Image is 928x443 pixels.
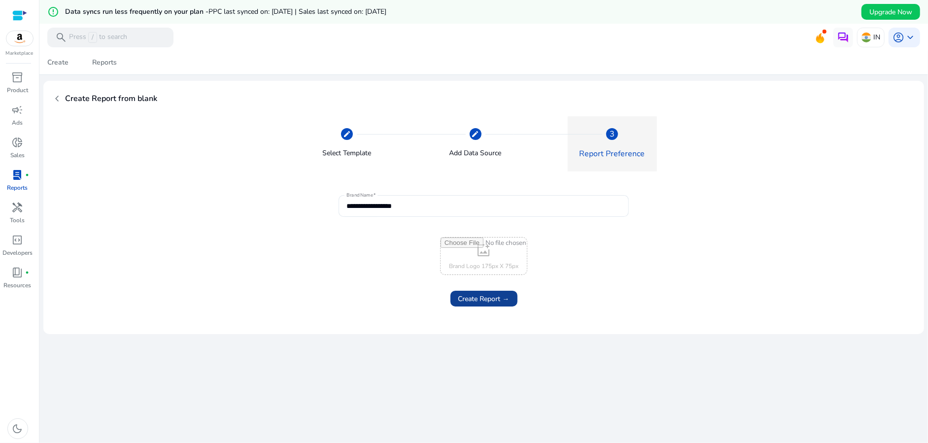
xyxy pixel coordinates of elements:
span: 3 [610,128,615,140]
span: Create Report → [458,294,510,304]
span: / [88,32,97,43]
span: donut_small [12,136,24,148]
span: PPC last synced on: [DATE] | Sales last synced on: [DATE] [208,7,386,16]
span: book_4 [12,267,24,278]
img: amazon.svg [6,31,33,46]
div: Reports [92,59,117,66]
span: chevron_left [51,93,63,104]
span: keyboard_arrow_down [904,32,916,43]
h5: Data syncs run less frequently on your plan - [65,8,386,16]
span: dark_mode [12,423,24,435]
span: code_blocks [12,234,24,246]
div: Select Template [323,148,372,158]
span: Upgrade Now [869,7,912,17]
span: inventory_2 [12,71,24,83]
mat-icon: create [472,130,480,138]
p: Tools [10,216,25,225]
p: Press to search [69,32,127,43]
div: Report Preference [580,148,645,160]
p: Resources [4,281,32,290]
p: Ads [12,118,23,127]
p: Developers [2,248,33,257]
span: search [55,32,67,43]
span: handyman [12,202,24,213]
button: Create Report → [450,291,517,307]
img: in.svg [861,33,871,42]
span: account_circle [893,32,904,43]
span: campaign [12,104,24,116]
span: lab_profile [12,169,24,181]
p: Reports [7,183,28,192]
div: Create [47,59,69,66]
div: Add Data Source [449,148,502,158]
mat-icon: error_outline [47,6,59,18]
p: Marketplace [6,50,34,57]
p: IN [873,29,880,46]
p: Product [7,86,28,95]
h3: Create Report from blank [65,89,157,108]
p: Sales [10,151,25,160]
span: fiber_manual_record [26,173,30,177]
button: Upgrade Now [861,4,920,20]
span: fiber_manual_record [26,271,30,274]
mat-icon: create [343,130,351,138]
mat-label: Brand Name [346,192,373,199]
